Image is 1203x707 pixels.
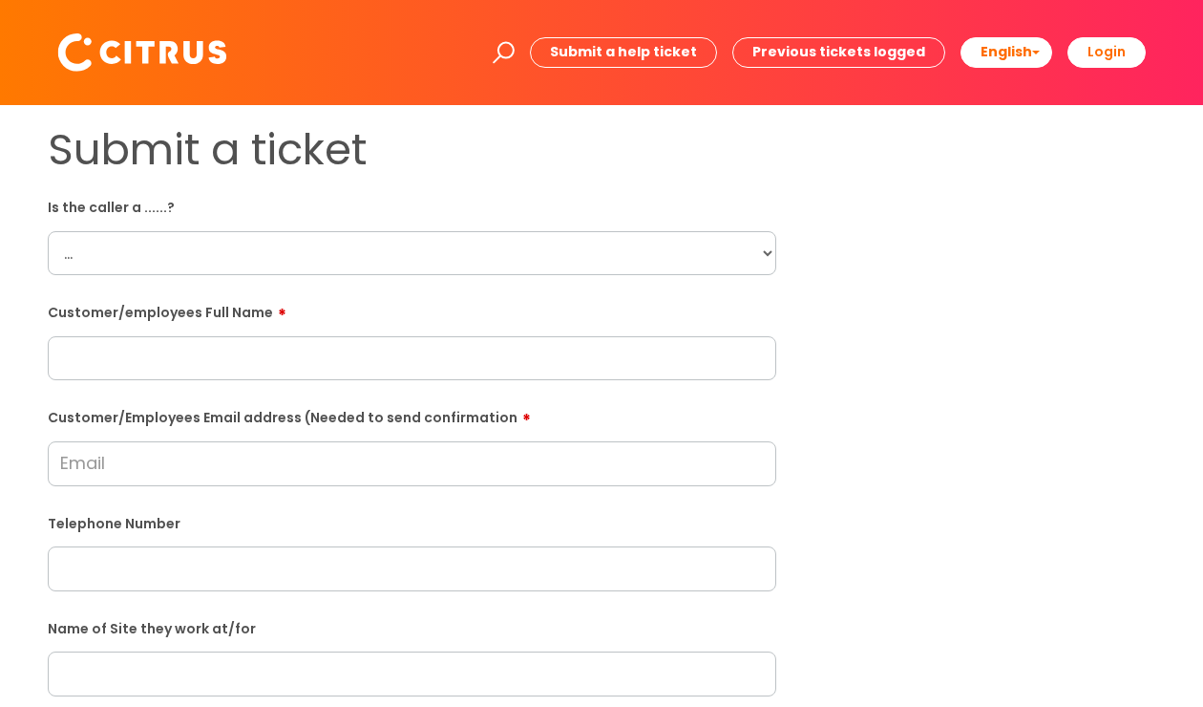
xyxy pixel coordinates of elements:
label: Name of Site they work at/for [48,617,776,637]
a: Previous tickets logged [732,37,945,67]
b: Login [1087,42,1126,61]
a: Submit a help ticket [530,37,717,67]
span: English [981,42,1032,61]
label: Customer/Employees Email address (Needed to send confirmation [48,403,776,426]
label: Customer/employees Full Name [48,298,776,321]
label: Telephone Number [48,512,776,532]
a: Login [1067,37,1146,67]
label: Is the caller a ......? [48,196,776,216]
h1: Submit a ticket [48,124,776,176]
input: Email [48,441,776,485]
